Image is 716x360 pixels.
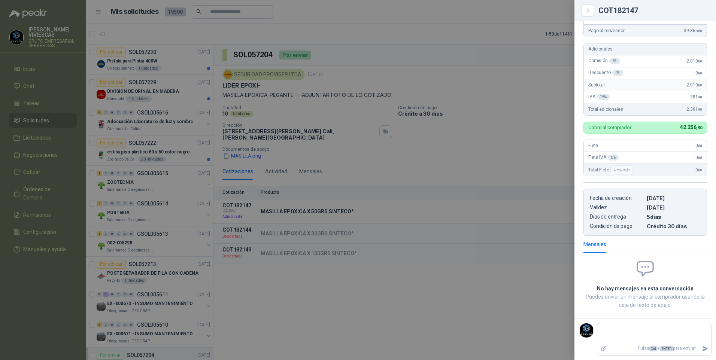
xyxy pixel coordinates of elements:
div: 0 % [608,155,619,161]
p: Condición de pago [590,223,644,229]
p: Fecha de creación [590,195,644,201]
button: Enviar [699,342,711,355]
span: Pago al proveedor [588,28,625,33]
span: 39.865 [684,28,702,33]
div: Total adicionales [584,103,707,115]
button: Close [583,6,592,15]
p: Validez [590,204,644,211]
span: Total Flete [588,165,634,174]
div: 6 % [609,58,620,64]
h2: No hay mensajes en esta conversación [583,284,707,293]
p: 5 dias [647,214,701,220]
span: ,00 [698,29,702,33]
span: 42.256 [680,124,702,130]
span: ,00 [698,71,702,75]
span: 2.010 [686,58,702,64]
div: Incluido [610,165,633,174]
p: Cobro al comprador [588,125,631,130]
span: Descuento [588,70,623,76]
span: Ctrl [649,346,657,351]
span: ,00 [698,83,702,87]
p: Crédito 30 días [647,223,701,229]
div: 0 % [612,70,623,76]
span: ,90 [696,125,702,130]
label: Adjuntar archivos [597,342,610,355]
span: ,90 [698,107,702,112]
span: ENTER [660,346,673,351]
span: Flete IVA [588,155,619,161]
p: [DATE] [647,204,701,211]
p: [DATE] [647,195,701,201]
p: Pulsa + para enviar [610,342,699,355]
span: Comisión [588,58,620,64]
span: 0 [695,155,702,160]
span: ,00 [698,59,702,63]
span: ,00 [698,144,702,148]
span: 0 [695,167,702,173]
span: ,00 [698,168,702,172]
span: Subtotal [588,82,605,88]
span: 2.010 [686,82,702,88]
span: IVA [588,94,610,100]
div: Mensajes [583,240,606,248]
span: 381 [690,94,702,100]
span: ,00 [698,156,702,160]
span: Flete [588,143,598,148]
span: ,90 [698,95,702,99]
div: 19 % [597,94,610,100]
span: 0 [695,143,702,148]
p: Puedes enviar un mensaje al comprador usando la caja de texto de abajo. [583,293,707,309]
span: 0 [695,70,702,76]
div: COT182147 [598,7,707,14]
div: Adicionales [584,43,707,55]
span: 2.391 [686,107,702,112]
p: Días de entrega [590,214,644,220]
img: Company Logo [579,323,594,338]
